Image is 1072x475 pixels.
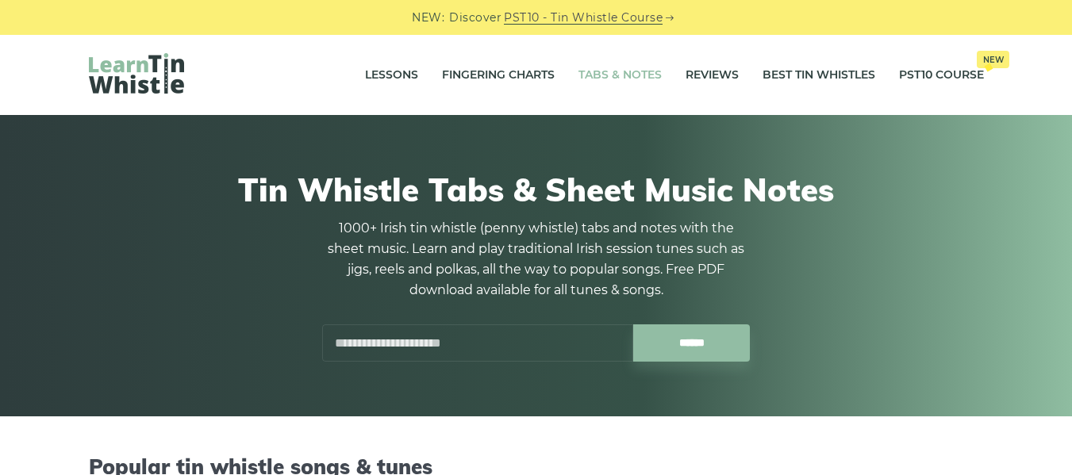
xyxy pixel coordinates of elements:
[365,56,418,95] a: Lessons
[686,56,739,95] a: Reviews
[899,56,984,95] a: PST10 CourseNew
[977,51,1009,68] span: New
[322,218,751,301] p: 1000+ Irish tin whistle (penny whistle) tabs and notes with the sheet music. Learn and play tradi...
[442,56,555,95] a: Fingering Charts
[89,53,184,94] img: LearnTinWhistle.com
[763,56,875,95] a: Best Tin Whistles
[89,170,984,209] h1: Tin Whistle Tabs & Sheet Music Notes
[578,56,662,95] a: Tabs & Notes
